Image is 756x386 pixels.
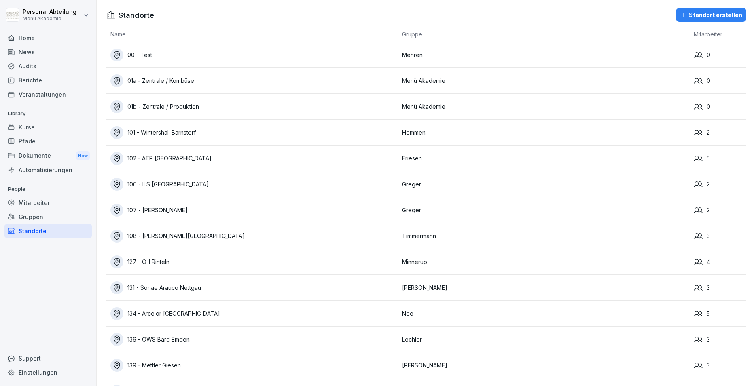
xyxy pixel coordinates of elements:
[23,8,76,15] p: Personal Abteilung
[110,359,398,372] a: 139 - Mettler Giesen
[76,151,90,160] div: New
[398,42,690,68] td: Mehren
[4,107,92,120] p: Library
[110,255,398,268] a: 127 - O-I Rinteln
[398,301,690,327] td: Nee
[694,309,746,318] div: 5
[110,74,398,87] a: 01a - Zentrale / Kombüse
[694,283,746,292] div: 3
[4,31,92,45] a: Home
[4,134,92,148] a: Pfade
[110,152,398,165] a: 102 - ATP [GEOGRAPHIC_DATA]
[694,154,746,163] div: 5
[694,335,746,344] div: 3
[398,249,690,275] td: Minnerup
[694,51,746,59] div: 0
[4,45,92,59] a: News
[110,49,398,61] a: 00 - Test
[694,232,746,240] div: 3
[4,183,92,196] p: People
[4,73,92,87] a: Berichte
[4,148,92,163] a: DokumenteNew
[398,327,690,352] td: Lechler
[398,94,690,120] td: Menü Akademie
[694,102,746,111] div: 0
[398,223,690,249] td: Timmermann
[690,27,746,42] th: Mitarbeiter
[694,76,746,85] div: 0
[4,87,92,101] a: Veranstaltungen
[110,230,398,243] a: 108 - [PERSON_NAME][GEOGRAPHIC_DATA]
[4,351,92,365] div: Support
[398,120,690,146] td: Hemmen
[23,16,76,21] p: Menü Akademie
[398,352,690,378] td: [PERSON_NAME]
[106,27,398,42] th: Name
[4,196,92,210] a: Mitarbeiter
[398,275,690,301] td: [PERSON_NAME]
[110,100,398,113] a: 01b - Zentrale / Produktion
[110,307,398,320] a: 134 - Arcelor [GEOGRAPHIC_DATA]
[398,197,690,223] td: Greger
[4,59,92,73] a: Audits
[694,206,746,215] div: 2
[694,257,746,266] div: 4
[4,365,92,380] a: Einstellungen
[110,333,398,346] a: 136 - OWS Bard Emden
[676,8,746,22] button: Standort erstellen
[694,128,746,137] div: 2
[680,11,742,19] div: Standort erstellen
[110,204,398,217] a: 107 - [PERSON_NAME]
[110,178,398,191] a: 106 - ILS [GEOGRAPHIC_DATA]
[694,180,746,189] div: 2
[110,281,398,294] a: 131 - Sonae Arauco Nettgau
[694,361,746,370] div: 3
[4,210,92,224] a: Gruppen
[398,27,690,42] th: Gruppe
[4,120,92,134] a: Kurse
[4,163,92,177] a: Automatisierungen
[110,126,398,139] a: 101 - Wintershall Barnstorf
[4,148,92,163] div: Dokumente
[4,224,92,238] a: Standorte
[398,146,690,171] td: Friesen
[398,68,690,94] td: Menü Akademie
[119,10,154,21] h1: Standorte
[398,171,690,197] td: Greger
